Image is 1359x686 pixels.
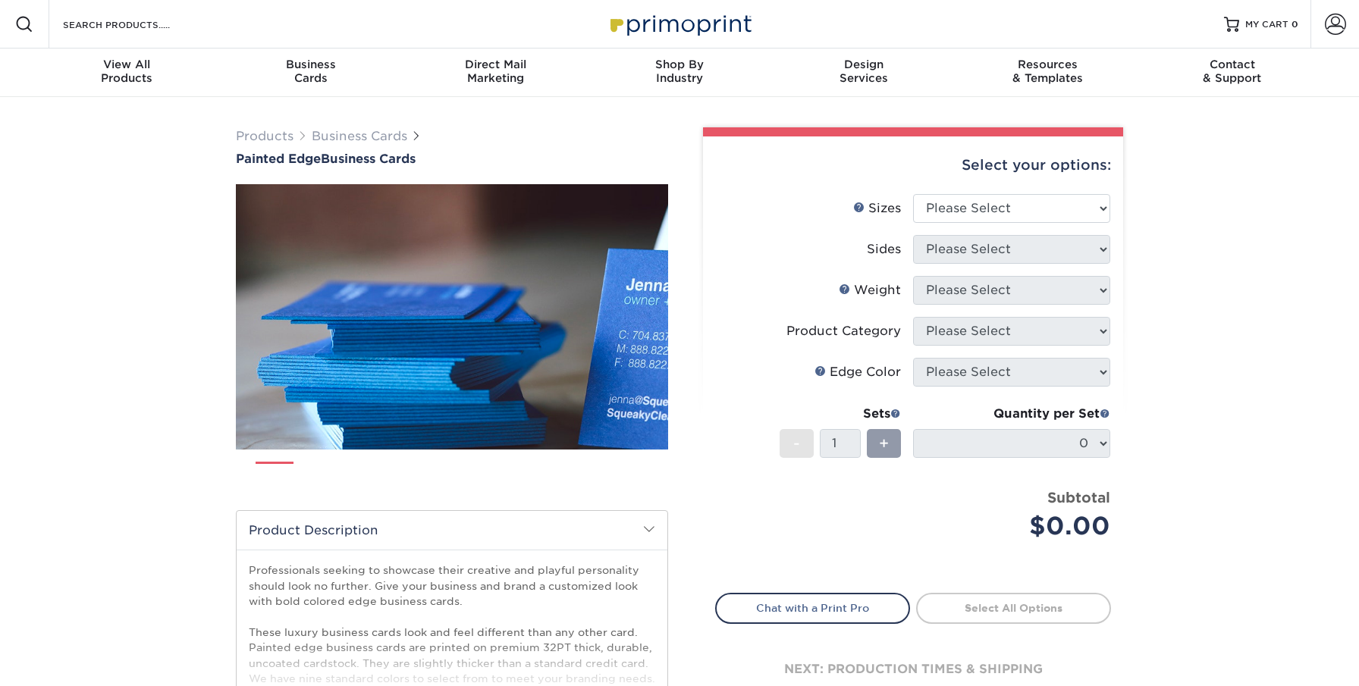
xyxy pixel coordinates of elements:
[588,49,772,97] a: Shop ByIndustry
[611,456,649,493] img: Business Cards 08
[35,58,219,71] span: View All
[588,58,772,85] div: Industry
[793,432,800,455] span: -
[1245,18,1288,31] span: MY CART
[560,456,598,493] img: Business Cards 07
[236,152,321,166] span: Painted Edge
[1047,489,1110,506] strong: Subtotal
[236,129,293,143] a: Products
[853,199,901,218] div: Sizes
[510,456,548,493] img: Business Cards 06
[604,8,755,40] img: Primoprint
[403,58,588,85] div: Marketing
[867,240,901,258] div: Sides
[913,405,1110,423] div: Quantity per Set
[715,593,910,623] a: Chat with a Print Pro
[236,152,668,166] a: Painted EdgeBusiness Cards
[786,322,901,340] div: Product Category
[588,58,772,71] span: Shop By
[312,129,407,143] a: Business Cards
[956,58,1140,71] span: Resources
[236,152,668,166] h1: Business Cards
[1140,58,1324,71] span: Contact
[219,49,403,97] a: BusinessCards
[236,101,668,533] img: Painted Edge 01
[219,58,403,71] span: Business
[403,49,588,97] a: Direct MailMarketing
[306,456,344,493] img: Business Cards 02
[219,58,403,85] div: Cards
[61,15,209,33] input: SEARCH PRODUCTS.....
[237,511,667,550] h2: Product Description
[956,58,1140,85] div: & Templates
[357,456,395,493] img: Business Cards 03
[256,456,293,494] img: Business Cards 01
[459,456,497,493] img: Business Cards 05
[916,593,1111,623] a: Select All Options
[408,456,446,493] img: Business Cards 04
[715,136,1111,194] div: Select your options:
[771,58,956,85] div: Services
[814,363,901,381] div: Edge Color
[839,281,901,299] div: Weight
[1140,49,1324,97] a: Contact& Support
[1292,19,1298,30] span: 0
[771,58,956,71] span: Design
[771,49,956,97] a: DesignServices
[1140,58,1324,85] div: & Support
[879,432,889,455] span: +
[924,508,1110,544] div: $0.00
[403,58,588,71] span: Direct Mail
[780,405,901,423] div: Sets
[35,58,219,85] div: Products
[35,49,219,97] a: View AllProducts
[956,49,1140,97] a: Resources& Templates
